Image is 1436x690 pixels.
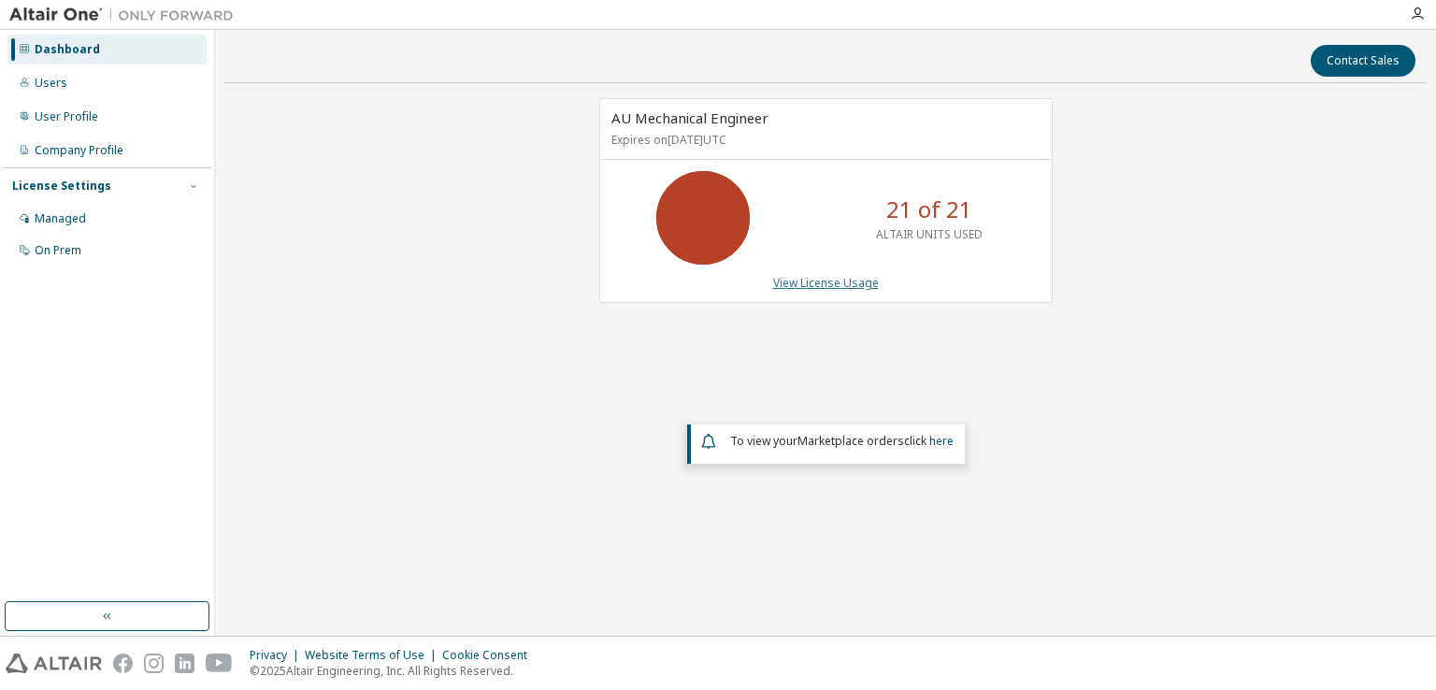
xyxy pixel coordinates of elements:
button: Contact Sales [1311,45,1415,77]
div: Cookie Consent [442,648,538,663]
p: 21 of 21 [886,194,972,225]
img: linkedin.svg [175,654,194,673]
span: AU Mechanical Engineer [611,108,768,127]
div: On Prem [35,243,81,258]
div: License Settings [12,179,111,194]
img: youtube.svg [206,654,233,673]
div: Dashboard [35,42,100,57]
div: Managed [35,211,86,226]
div: Privacy [250,648,305,663]
div: User Profile [35,109,98,124]
p: © 2025 Altair Engineering, Inc. All Rights Reserved. [250,663,538,679]
div: Company Profile [35,143,123,158]
div: Website Terms of Use [305,648,442,663]
a: here [929,433,954,449]
img: altair_logo.svg [6,654,102,673]
em: Marketplace orders [797,433,904,449]
p: ALTAIR UNITS USED [876,226,983,242]
div: Users [35,76,67,91]
p: Expires on [DATE] UTC [611,132,1036,148]
img: facebook.svg [113,654,133,673]
img: Altair One [9,6,243,24]
img: instagram.svg [144,654,164,673]
a: View License Usage [773,275,879,291]
span: To view your click [730,433,954,449]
